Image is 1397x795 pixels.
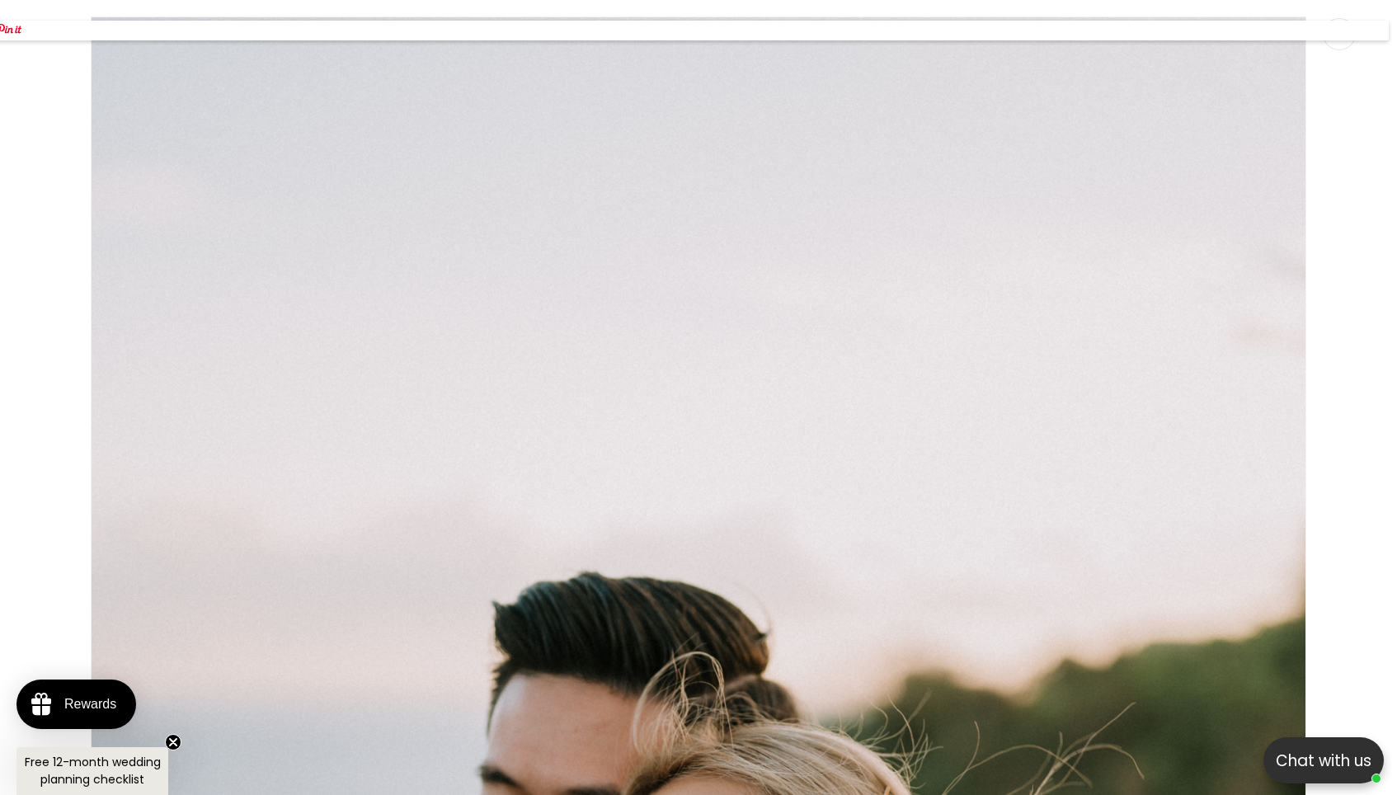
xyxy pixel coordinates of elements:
[25,754,161,788] span: Free 12-month wedding planning checklist
[16,747,168,795] div: Free 12-month wedding planning checklistClose teaser
[64,697,116,712] div: Rewards
[1323,18,1356,50] button: Close
[1263,749,1384,773] p: Chat with us
[1263,737,1384,783] button: Open chatbox
[165,734,181,750] button: Close teaser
